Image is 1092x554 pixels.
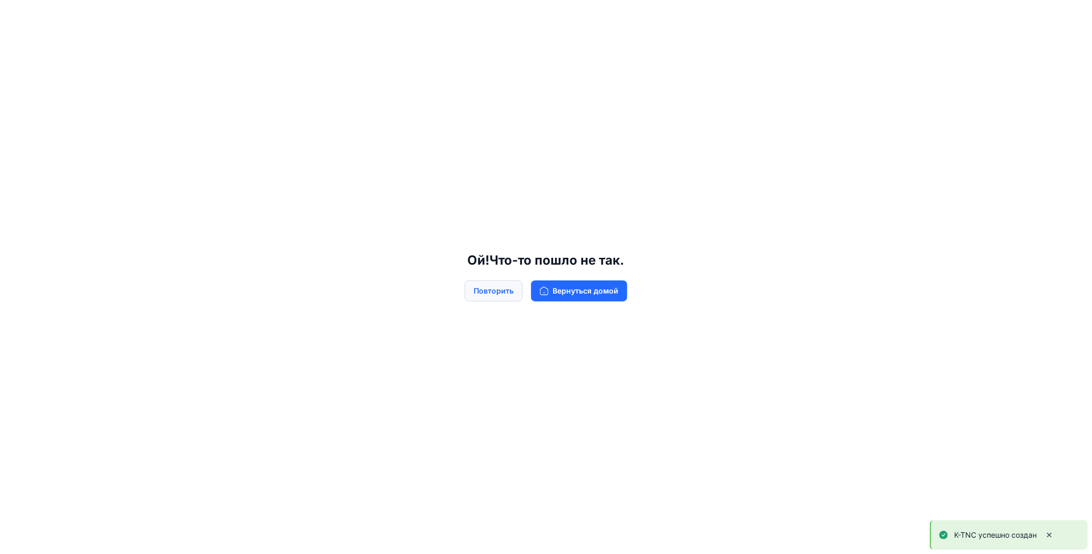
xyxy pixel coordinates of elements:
[553,285,618,297] ya-tr-span: Вернуться домой
[465,280,523,301] button: Повторить
[468,253,490,268] ya-tr-span: Ой!
[954,530,1037,539] ya-tr-span: K-TNC успешно создан
[531,280,627,301] button: Вернуться домой
[490,253,625,268] ya-tr-span: Что-то пошло не так.
[474,285,514,297] ya-tr-span: Повторить
[926,516,1092,554] div: Уведомления - внизу справа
